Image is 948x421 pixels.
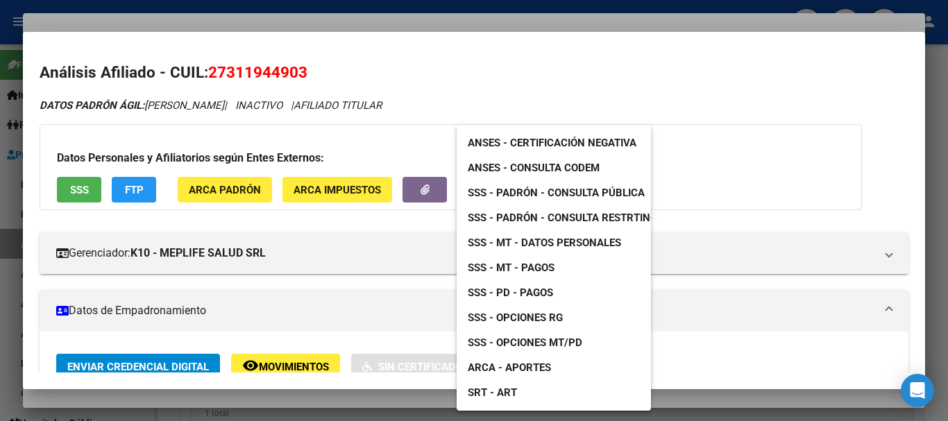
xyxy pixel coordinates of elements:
a: ARCA - Aportes [457,355,562,380]
span: SSS - Padrón - Consulta Restrtingida [468,212,674,224]
a: SSS - Padrón - Consulta Pública [457,180,656,205]
a: SRT - ART [457,380,651,405]
span: ANSES - Consulta CODEM [468,162,600,174]
a: SSS - Padrón - Consulta Restrtingida [457,205,685,230]
span: SSS - MT - Pagos [468,261,555,274]
a: ANSES - Consulta CODEM [457,155,611,180]
div: Open Intercom Messenger [901,374,934,407]
span: SSS - MT - Datos Personales [468,237,621,249]
span: SSS - PD - Pagos [468,286,553,299]
span: SRT - ART [468,386,517,399]
span: SSS - Opciones RG [468,311,563,324]
a: SSS - PD - Pagos [457,280,564,305]
a: SSS - Opciones MT/PD [457,330,593,355]
span: ARCA - Aportes [468,361,551,374]
span: SSS - Padrón - Consulta Pública [468,187,645,199]
span: SSS - Opciones MT/PD [468,336,582,349]
a: SSS - MT - Datos Personales [457,230,632,255]
a: SSS - Opciones RG [457,305,574,330]
a: ANSES - Certificación Negativa [457,130,647,155]
span: ANSES - Certificación Negativa [468,137,636,149]
a: SSS - MT - Pagos [457,255,566,280]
